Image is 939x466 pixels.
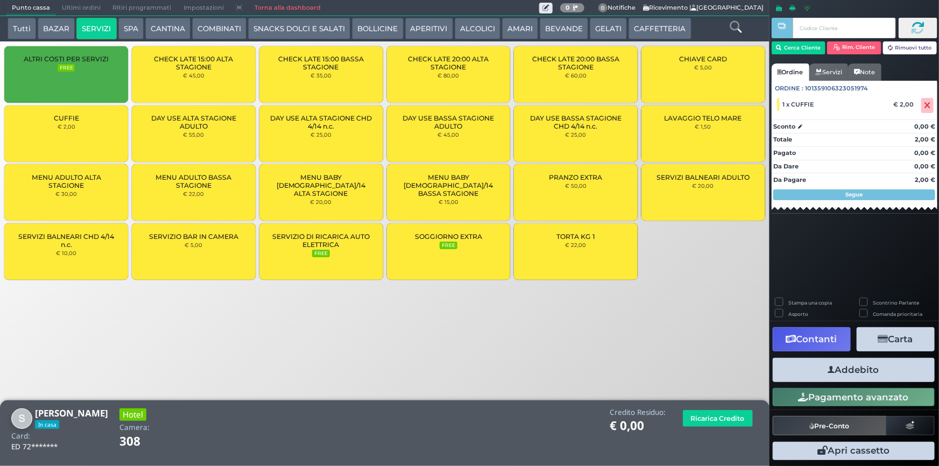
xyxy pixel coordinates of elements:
[873,310,923,317] label: Comanda prioritaria
[915,136,935,143] strong: 2,00 €
[58,123,75,130] small: € 2,00
[773,442,935,460] button: Apri cassetto
[914,123,935,130] strong: 0,00 €
[523,55,629,71] span: CHECK LATE 20:00 BASSA STAGIONE
[183,72,204,79] small: € 45,00
[439,199,458,205] small: € 15,00
[610,408,666,416] h4: Credito Residuo:
[396,114,501,130] span: DAY USE BASSA STAGIONE ADULTO
[141,173,246,189] span: MENU ADULTO BASSA STAGIONE
[846,191,863,198] strong: Segue
[405,18,453,39] button: APERITIVI
[310,131,331,138] small: € 25,00
[455,18,500,39] button: ALCOLICI
[656,173,750,181] span: SERVIZI BALNEARI ADULTO
[565,182,587,189] small: € 50,00
[119,435,171,448] h1: 308
[396,55,501,71] span: CHECK LATE 20:00 ALTA STAGIONE
[310,199,332,205] small: € 20,00
[565,72,587,79] small: € 60,00
[598,3,608,13] span: 0
[183,131,204,138] small: € 55,00
[773,327,851,351] button: Contanti
[773,136,792,143] strong: Totale
[827,41,881,54] button: Rim. Cliente
[773,149,796,157] strong: Pagato
[772,41,826,54] button: Cerca Cliente
[141,114,246,130] span: DAY USE ALTA STAGIONE ADULTO
[24,55,109,63] span: ALTRI COSTI PER SERVIZI
[56,1,107,16] span: Ultimi ordini
[665,114,742,122] span: LAVAGGIO TELO MARE
[566,242,587,248] small: € 22,00
[629,18,691,39] button: CAFFETTERIA
[107,1,177,16] span: Ritiri programmati
[848,63,881,81] a: Note
[310,72,331,79] small: € 35,00
[809,63,848,81] a: Servizi
[773,388,935,406] button: Pagamento avanzato
[772,63,809,81] a: Ordine
[249,1,327,16] a: Torna alla dashboard
[694,64,712,70] small: € 5,00
[269,173,374,197] span: MENU BABY [DEMOGRAPHIC_DATA]/14 ALTA STAGIONE
[440,242,457,249] small: FREE
[914,163,935,170] strong: 0,00 €
[13,232,119,249] span: SERVIZI BALNEARI CHD 4/14 n.c.
[437,72,459,79] small: € 80,00
[783,101,815,108] span: 1 x CUFFIE
[773,122,795,131] strong: Sconto
[773,163,799,170] strong: Da Dare
[269,114,374,130] span: DAY USE ALTA STAGIONE CHD 4/14 n.c.
[55,190,77,197] small: € 30,00
[54,114,79,122] span: CUFFIE
[119,408,146,421] h3: Hotel
[149,232,238,241] span: SERVIZIO BAR IN CAMERA
[540,18,588,39] button: BEVANDE
[915,176,935,183] strong: 2,00 €
[8,18,36,39] button: Tutti
[396,173,501,197] span: MENU BABY [DEMOGRAPHIC_DATA]/14 BASSA STAGIONE
[437,131,459,138] small: € 45,00
[793,18,895,38] input: Codice Cliente
[38,18,75,39] button: BAZAR
[693,182,714,189] small: € 20,00
[178,1,230,16] span: Impostazioni
[788,299,832,306] label: Stampa una copia
[58,64,75,72] small: FREE
[248,18,350,39] button: SNACKS DOLCI E SALATI
[775,84,804,93] span: Ordine :
[269,55,374,71] span: CHECK LATE 15:00 BASSA STAGIONE
[76,18,116,39] button: SERVIZI
[118,18,144,39] button: SPA
[566,131,587,138] small: € 25,00
[788,310,808,317] label: Asporto
[183,190,204,197] small: € 22,00
[185,242,202,248] small: € 5,00
[119,423,150,432] h4: Camera:
[56,250,76,256] small: € 10,00
[566,4,570,11] b: 0
[892,101,919,108] div: € 2,00
[683,410,753,427] button: Ricarica Credito
[6,1,56,16] span: Punto cassa
[141,55,246,71] span: CHECK LATE 15:00 ALTA STAGIONE
[312,250,329,257] small: FREE
[679,55,727,63] span: CHIAVE CARD
[523,114,629,130] span: DAY USE BASSA STAGIONE CHD 4/14 n.c.
[773,176,806,183] strong: Da Pagare
[352,18,403,39] button: BOLLICINE
[773,416,887,435] button: Pre-Conto
[873,299,920,306] label: Scontrino Parlante
[857,327,935,351] button: Carta
[590,18,627,39] button: GELATI
[11,408,32,429] img: Stefano Gigliotti
[13,173,119,189] span: MENU ADULTO ALTA STAGIONE
[35,420,59,429] span: In casa
[914,149,935,157] strong: 0,00 €
[549,173,603,181] span: PRANZO EXTRA
[883,41,937,54] button: Rimuovi tutto
[502,18,538,39] button: AMARI
[269,232,374,249] span: SERVIZIO DI RICARICA AUTO ELETTRICA
[773,358,935,382] button: Addebito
